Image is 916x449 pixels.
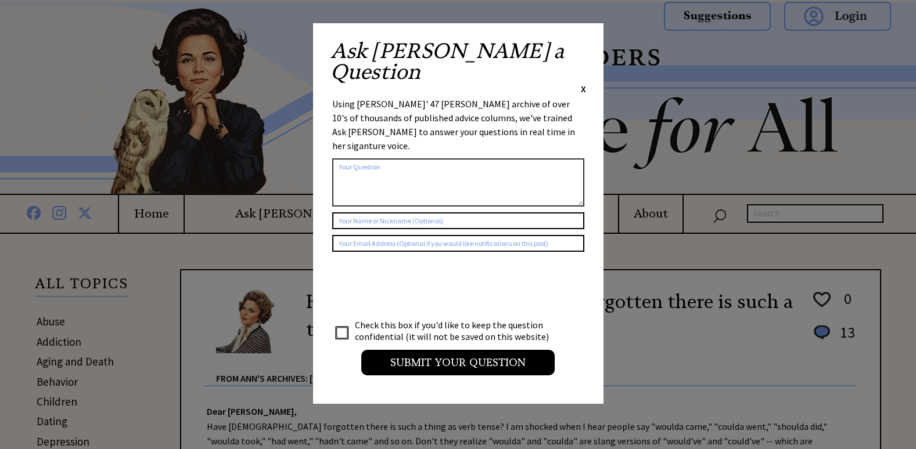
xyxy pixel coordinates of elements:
input: Your Email Address (Optional if you would like notifications on this post) [332,235,584,252]
input: Submit your Question [361,350,555,375]
h2: Ask [PERSON_NAME] a Question [331,41,586,82]
iframe: reCAPTCHA [332,263,509,309]
span: X [581,83,586,95]
td: Check this box if you'd like to keep the question confidential (it will not be saved on this webs... [354,318,560,343]
div: Using [PERSON_NAME]' 47 [PERSON_NAME] archive of over 10's of thousands of published advice colum... [332,97,584,153]
input: Your Name or Nickname (Optional) [332,212,584,229]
